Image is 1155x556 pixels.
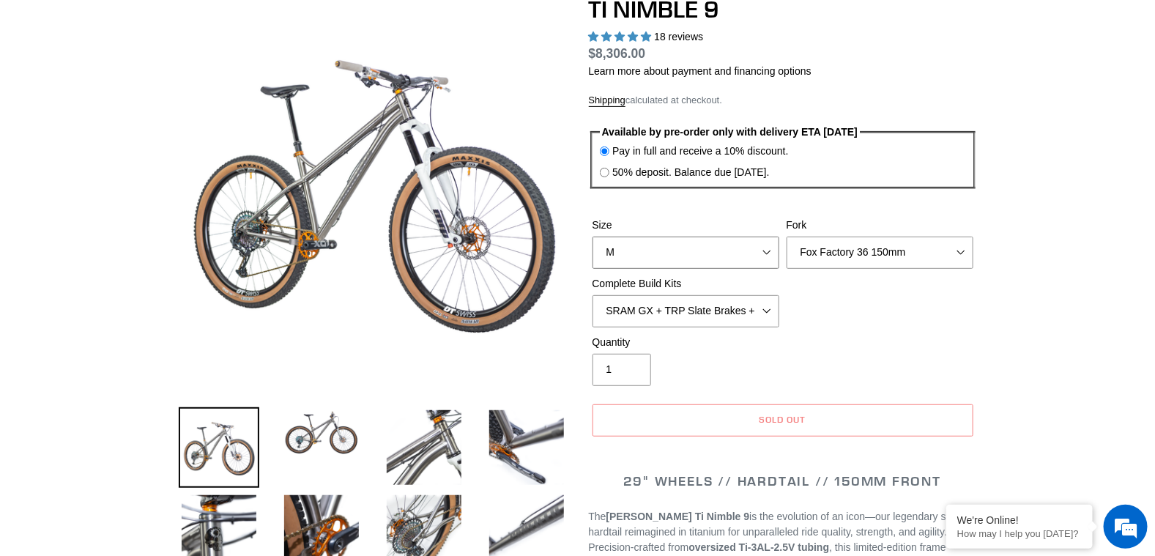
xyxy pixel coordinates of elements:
[384,407,464,488] img: Load image into Gallery viewer, TI NIMBLE 9
[606,511,750,522] strong: [PERSON_NAME] Ti Nimble 9
[179,407,259,488] img: Load image into Gallery viewer, TI NIMBLE 9
[47,73,83,110] img: d_696896380_company_1647369064580_696896380
[624,472,942,489] span: 29" WHEELS // HARDTAIL // 150MM FRONT
[16,81,38,103] div: Navigation go back
[281,407,362,459] img: Load image into Gallery viewer, TI NIMBLE 9
[612,165,770,180] label: 50% deposit. Balance due [DATE].
[589,65,812,77] a: Learn more about payment and financing options
[593,404,973,437] button: Sold out
[957,528,1082,539] p: How may I help you today?
[688,541,829,553] strong: oversized Ti-3AL-2.5V tubing
[593,335,779,350] label: Quantity
[957,514,1082,526] div: We're Online!
[589,93,977,108] div: calculated at checkout.
[98,82,268,101] div: Chat with us now
[593,218,779,233] label: Size
[593,276,779,292] label: Complete Build Kits
[589,94,626,107] a: Shipping
[7,400,279,451] textarea: Type your message and hit 'Enter'
[589,31,655,42] span: 4.89 stars
[787,218,973,233] label: Fork
[612,144,788,159] label: Pay in full and receive a 10% discount.
[654,31,703,42] span: 18 reviews
[486,407,567,488] img: Load image into Gallery viewer, TI NIMBLE 9
[240,7,275,42] div: Minimize live chat window
[85,185,202,333] span: We're online!
[600,125,860,140] legend: Available by pre-order only with delivery ETA [DATE]
[760,414,806,425] span: Sold out
[589,46,646,61] span: $8,306.00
